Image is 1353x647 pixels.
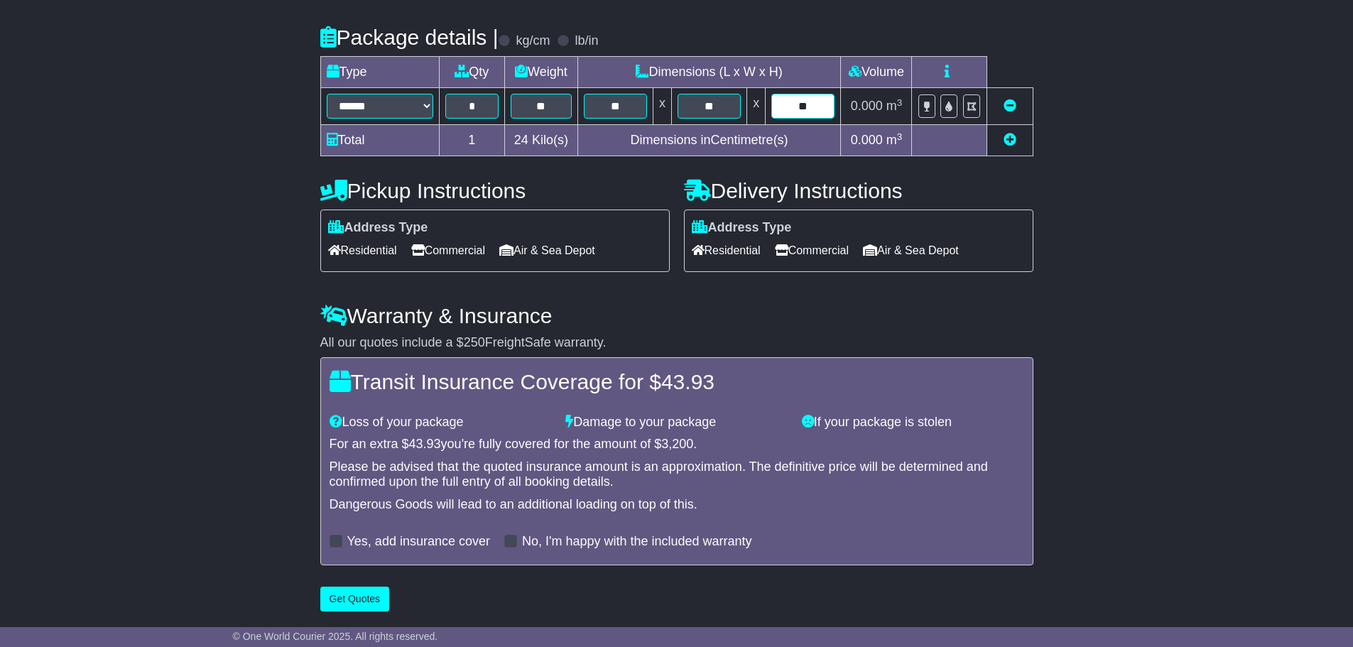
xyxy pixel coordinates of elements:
span: 43.93 [409,437,441,451]
td: Total [320,125,439,156]
td: Qty [439,57,505,88]
h4: Package details | [320,26,499,49]
div: Damage to your package [558,415,795,430]
td: 1 [439,125,505,156]
td: Dimensions (L x W x H) [577,57,841,88]
span: 3,200 [661,437,693,451]
label: Yes, add insurance cover [347,534,490,550]
button: Get Quotes [320,587,390,611]
div: Dangerous Goods will lead to an additional loading on top of this. [330,497,1024,513]
td: Kilo(s) [505,125,578,156]
span: 0.000 [851,99,883,113]
div: If your package is stolen [795,415,1031,430]
span: 24 [514,133,528,147]
label: Address Type [692,220,792,236]
td: Dimensions in Centimetre(s) [577,125,841,156]
span: m [886,99,903,113]
label: kg/cm [516,33,550,49]
span: 0.000 [851,133,883,147]
div: Please be advised that the quoted insurance amount is an approximation. The definitive price will... [330,460,1024,490]
td: Volume [841,57,912,88]
td: x [747,88,766,125]
div: Loss of your package [322,415,559,430]
span: m [886,133,903,147]
td: x [653,88,671,125]
div: All our quotes include a $ FreightSafe warranty. [320,335,1033,351]
span: Residential [692,239,761,261]
h4: Transit Insurance Coverage for $ [330,370,1024,393]
span: Air & Sea Depot [499,239,595,261]
span: Air & Sea Depot [863,239,959,261]
h4: Delivery Instructions [684,179,1033,202]
a: Add new item [1004,133,1016,147]
td: Type [320,57,439,88]
label: lb/in [575,33,598,49]
span: Commercial [775,239,849,261]
td: Weight [505,57,578,88]
a: Remove this item [1004,99,1016,113]
span: 250 [464,335,485,349]
span: Commercial [411,239,485,261]
sup: 3 [897,131,903,142]
span: © One World Courier 2025. All rights reserved. [233,631,438,642]
h4: Pickup Instructions [320,179,670,202]
span: Residential [328,239,397,261]
label: Address Type [328,220,428,236]
h4: Warranty & Insurance [320,304,1033,327]
sup: 3 [897,97,903,108]
div: For an extra $ you're fully covered for the amount of $ . [330,437,1024,452]
label: No, I'm happy with the included warranty [522,534,752,550]
span: 43.93 [661,370,714,393]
